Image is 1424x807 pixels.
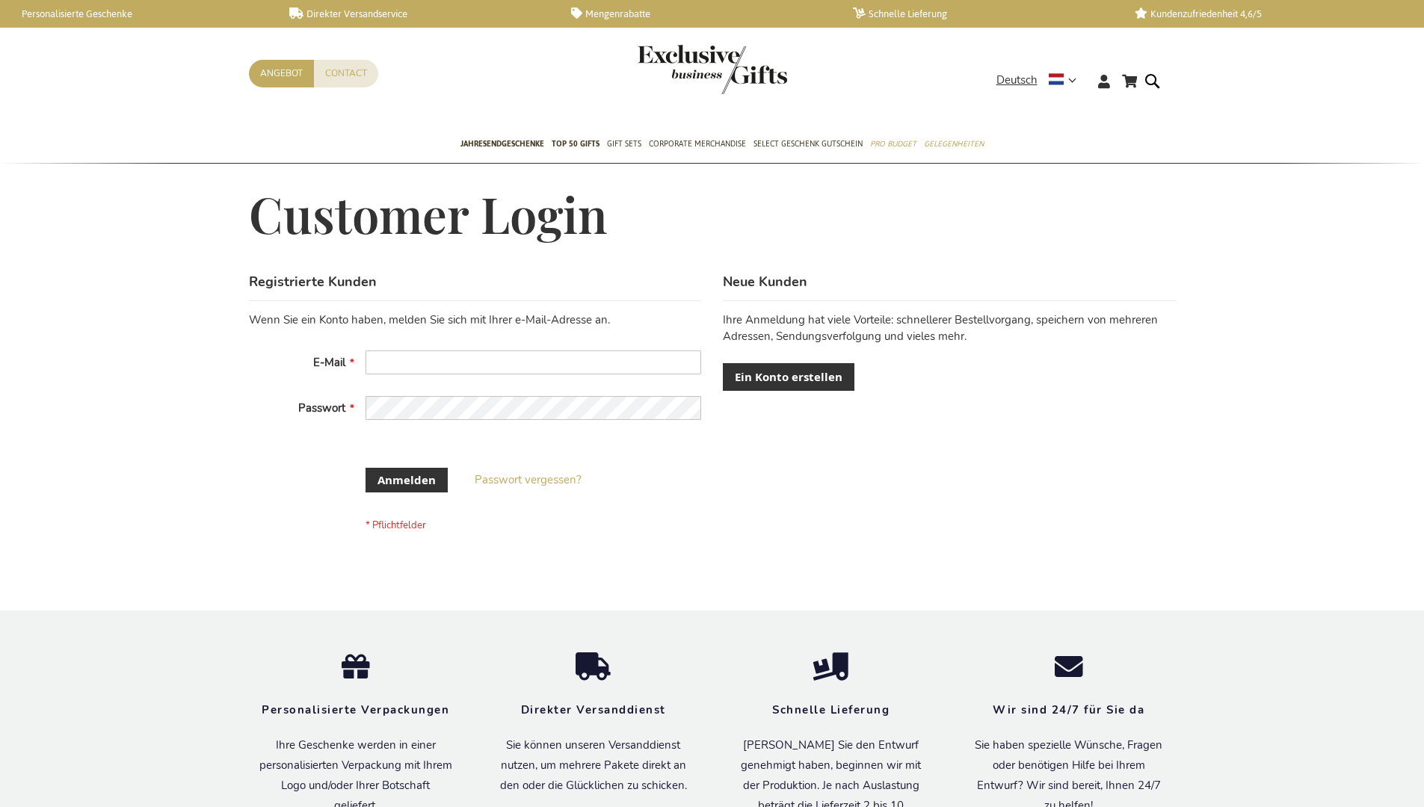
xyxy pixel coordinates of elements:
[366,350,701,374] input: E-Mail
[262,702,449,717] strong: Personalisierte Verpackungen
[7,7,265,20] a: Personalisierte Geschenke
[993,702,1144,717] strong: Wir sind 24/7 für Sie da
[313,355,345,370] span: E-Mail
[460,136,544,152] span: Jahresendgeschenke
[249,312,701,328] div: Wenn Sie ein Konto haben, melden Sie sich mit Ihrer e-Mail-Adresse an.
[753,126,863,164] a: Select Geschenk Gutschein
[607,136,641,152] span: Gift Sets
[249,60,314,87] a: Angebot
[924,126,984,164] a: Gelegenheiten
[497,735,690,796] p: Sie können unseren Versanddienst nutzen, um mehrere Pakete direkt an den oder die Glücklichen zu ...
[723,363,854,391] a: Ein Konto erstellen
[723,273,807,291] strong: Neue Kunden
[289,7,547,20] a: Direkter Versandservice
[870,126,916,164] a: Pro Budget
[772,702,890,717] strong: Schnelle Lieferung
[607,126,641,164] a: Gift Sets
[638,45,712,94] a: store logo
[377,472,436,488] span: Anmelden
[723,312,1175,344] p: Ihre Anmeldung hat viele Vorteile: schnellerer Bestellvorgang, speichern von mehreren Adressen, S...
[638,45,787,94] img: Exclusive Business gifts logo
[870,136,916,152] span: Pro Budget
[649,136,746,152] span: Corporate Merchandise
[753,136,863,152] span: Select Geschenk Gutschein
[649,126,746,164] a: Corporate Merchandise
[1135,7,1393,20] a: Kundenzufriedenheit 4,6/5
[366,468,448,492] button: Anmelden
[475,472,582,487] span: Passwort vergessen?
[249,273,377,291] strong: Registrierte Kunden
[552,126,600,164] a: TOP 50 Gifts
[924,136,984,152] span: Gelegenheiten
[475,472,582,488] a: Passwort vergessen?
[298,401,345,415] span: Passwort
[571,7,829,20] a: Mengenrabatte
[460,126,544,164] a: Jahresendgeschenke
[853,7,1111,20] a: Schnelle Lieferung
[552,136,600,152] span: TOP 50 Gifts
[996,72,1038,89] span: Deutsch
[249,182,608,246] span: Customer Login
[735,369,842,385] span: Ein Konto erstellen
[521,702,666,717] strong: Direkter Versanddienst
[314,60,378,87] a: Contact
